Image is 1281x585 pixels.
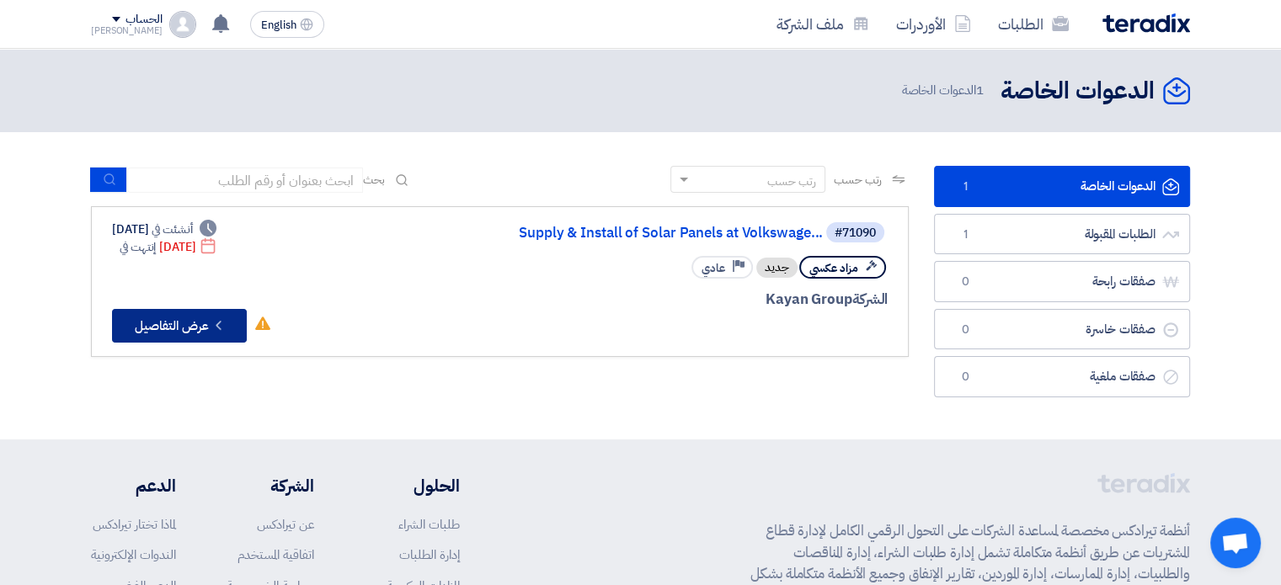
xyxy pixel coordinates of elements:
[934,166,1190,207] a: الدعوات الخاصة1
[91,545,176,564] a: الندوات الإلكترونية
[486,226,823,241] a: Supply & Install of Solar Panels at Volkswage...
[120,238,156,256] span: إنتهت في
[934,309,1190,350] a: صفقات خاسرة0
[809,260,858,276] span: مزاد عكسي
[835,227,876,239] div: #71090
[250,11,324,38] button: English
[1001,75,1155,108] h2: الدعوات الخاصة
[91,473,176,498] li: الدعم
[93,515,176,534] a: لماذا تختار تيرادكس
[91,26,163,35] div: [PERSON_NAME]
[702,260,725,276] span: عادي
[227,473,314,498] li: الشركة
[365,473,460,498] li: الحلول
[934,261,1190,302] a: صفقات رابحة0
[169,11,196,38] img: profile_test.png
[483,289,888,311] div: Kayan Group
[767,173,816,190] div: رتب حسب
[976,81,984,99] span: 1
[985,4,1082,44] a: الطلبات
[152,221,192,238] span: أنشئت في
[955,322,975,338] span: 0
[955,226,975,243] span: 1
[901,81,987,100] span: الدعوات الخاصة
[852,289,889,310] span: الشركة
[363,171,385,189] span: بحث
[112,309,247,343] button: عرض التفاصيل
[955,369,975,386] span: 0
[756,258,798,278] div: جديد
[112,221,216,238] div: [DATE]
[398,515,460,534] a: طلبات الشراء
[1102,13,1190,33] img: Teradix logo
[763,4,883,44] a: ملف الشركة
[955,178,975,195] span: 1
[883,4,985,44] a: الأوردرات
[834,171,882,189] span: رتب حسب
[1210,518,1261,568] a: Open chat
[955,274,975,290] span: 0
[257,515,314,534] a: عن تيرادكس
[116,238,196,256] span: [DATE]
[934,356,1190,397] a: صفقات ملغية0
[261,19,296,31] span: English
[238,545,314,564] a: اتفاقية المستخدم
[127,168,363,193] input: ابحث بعنوان أو رقم الطلب
[399,545,460,564] a: إدارة الطلبات
[125,13,162,27] div: الحساب
[934,214,1190,255] a: الطلبات المقبولة1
